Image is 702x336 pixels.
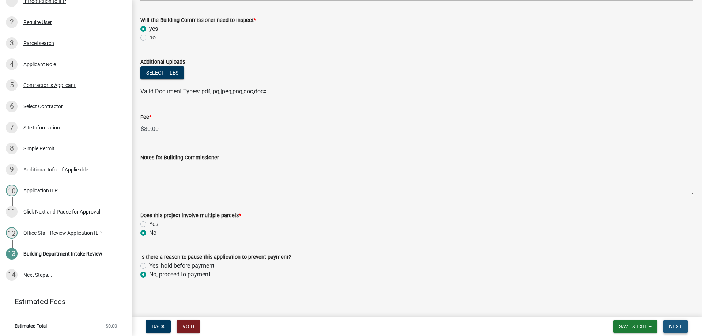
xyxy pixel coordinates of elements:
[6,101,18,112] div: 6
[619,324,647,329] span: Save & Exit
[23,209,100,214] div: Click Next and Pause for Approval
[23,62,56,67] div: Applicant Role
[6,164,18,175] div: 9
[149,261,214,270] label: Yes, hold before payment
[6,79,18,91] div: 5
[140,255,291,260] label: Is there a reason to pause this application to prevent payment?
[6,248,18,260] div: 13
[6,37,18,49] div: 3
[613,320,657,333] button: Save & Exit
[23,20,52,25] div: Require User
[23,83,76,88] div: Contractor is Applicant
[6,269,18,281] div: 14
[6,143,18,154] div: 8
[6,227,18,239] div: 12
[663,320,688,333] button: Next
[23,188,58,193] div: Application ILP
[669,324,682,329] span: Next
[23,251,102,256] div: Building Department Intake Review
[15,324,47,328] span: Estimated Total
[140,66,184,79] button: Select files
[146,320,171,333] button: Back
[6,122,18,133] div: 7
[149,33,156,42] label: no
[140,213,241,218] label: Does this project involve multiple parcels
[149,270,210,279] label: No, proceed to payment
[6,16,18,28] div: 2
[23,230,102,235] div: Office Staff Review Application ILP
[177,320,200,333] button: Void
[23,125,60,130] div: Site Information
[106,324,117,328] span: $0.00
[23,41,54,46] div: Parcel search
[140,18,256,23] label: Will the Building Commissioner need to inspect
[6,58,18,70] div: 4
[149,24,158,33] label: yes
[6,294,120,309] a: Estimated Fees
[6,185,18,196] div: 10
[152,324,165,329] span: Back
[140,121,144,136] span: $
[140,155,219,161] label: Notes for Building Commissioner
[149,229,156,237] label: No
[140,88,267,95] span: Valid Document Types: pdf,jpg,jpeg,png,doc,docx
[23,167,88,172] div: Additional Info - If Applicable
[23,146,54,151] div: Simple Permit
[149,220,158,229] label: Yes
[6,206,18,218] div: 11
[140,60,185,65] label: Additional Uploads
[23,104,63,109] div: Select Contractor
[140,115,151,120] label: Fee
